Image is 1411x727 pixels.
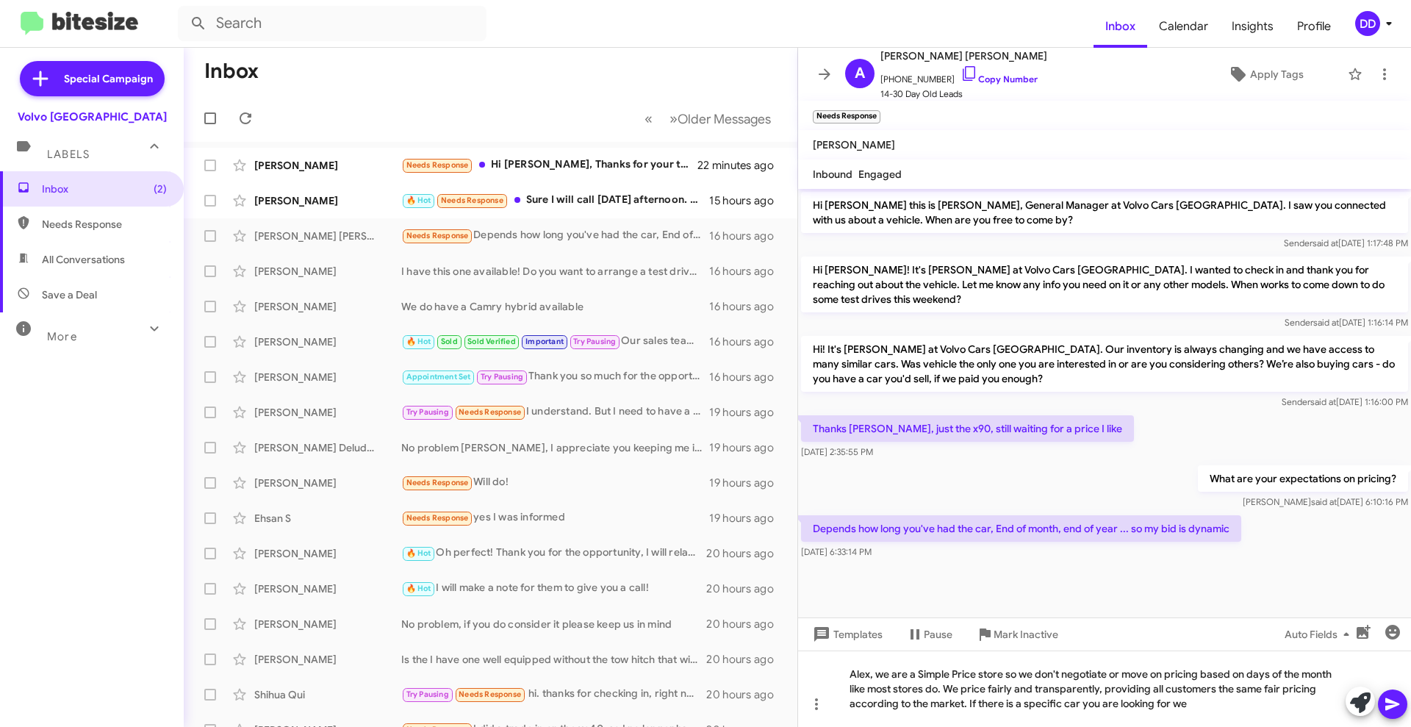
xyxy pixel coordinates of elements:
[254,652,401,667] div: [PERSON_NAME]
[401,509,709,526] div: yes I was informed
[254,370,401,384] div: [PERSON_NAME]
[254,193,401,208] div: [PERSON_NAME]
[880,87,1047,101] span: 14-30 Day Old Leads
[467,337,516,346] span: Sold Verified
[801,257,1408,312] p: Hi [PERSON_NAME]! It's [PERSON_NAME] at Volvo Cars [GEOGRAPHIC_DATA]. I wanted to check in and th...
[801,192,1408,233] p: Hi [PERSON_NAME] this is [PERSON_NAME], General Manager at Volvo Cars [GEOGRAPHIC_DATA]. I saw yo...
[1355,11,1380,36] div: DD
[661,104,780,134] button: Next
[1282,396,1408,407] span: Sender [DATE] 1:16:00 PM
[401,157,697,173] div: Hi [PERSON_NAME], Thanks for your text. I am interested in other cars. Volvo didnt offer me enoug...
[1243,496,1408,507] span: [PERSON_NAME] [DATE] 6:10:16 PM
[254,299,401,314] div: [PERSON_NAME]
[1284,237,1408,248] span: Sender [DATE] 1:17:48 PM
[813,168,852,181] span: Inbound
[1285,317,1408,328] span: Sender [DATE] 1:16:14 PM
[636,104,780,134] nav: Page navigation example
[1313,317,1339,328] span: said at
[636,104,661,134] button: Previous
[798,651,1411,727] div: Alex, we are a Simple Price store so we don't negotiate or move on pricing based on days of the m...
[254,617,401,631] div: [PERSON_NAME]
[709,334,786,349] div: 16 hours ago
[525,337,564,346] span: Important
[813,110,880,123] small: Needs Response
[254,440,401,455] div: [PERSON_NAME] Deluda [PERSON_NAME]
[441,196,503,205] span: Needs Response
[406,584,431,593] span: 🔥 Hot
[709,229,786,243] div: 16 hours ago
[406,407,449,417] span: Try Pausing
[406,160,469,170] span: Needs Response
[1220,5,1285,48] span: Insights
[42,287,97,302] span: Save a Deal
[401,686,706,703] div: hi. thanks for checking in, right now i don’t have any car that want to sell atm, but will let yo...
[706,546,786,561] div: 20 hours ago
[1285,621,1355,648] span: Auto Fields
[1313,237,1338,248] span: said at
[855,62,865,85] span: A
[42,217,167,232] span: Needs Response
[254,476,401,490] div: [PERSON_NAME]
[1343,11,1395,36] button: DD
[64,71,153,86] span: Special Campaign
[709,264,786,279] div: 16 hours ago
[880,65,1047,87] span: [PHONE_NUMBER]
[706,687,786,702] div: 20 hours ago
[401,580,706,597] div: I will make a note for them to give you a call!
[406,513,469,523] span: Needs Response
[709,476,786,490] div: 19 hours ago
[880,47,1047,65] span: [PERSON_NAME] [PERSON_NAME]
[994,621,1058,648] span: Mark Inactive
[801,415,1134,442] p: Thanks [PERSON_NAME], just the x90, still waiting for a price I like
[254,581,401,596] div: [PERSON_NAME]
[254,405,401,420] div: [PERSON_NAME]
[706,652,786,667] div: 20 hours ago
[204,60,259,83] h1: Inbox
[401,299,709,314] div: We do have a Camry hybrid available
[406,372,471,382] span: Appointment Set
[573,337,616,346] span: Try Pausing
[964,621,1070,648] button: Mark Inactive
[1198,465,1408,492] p: What are your expectations on pricing?
[154,182,167,196] span: (2)
[254,334,401,349] div: [PERSON_NAME]
[254,264,401,279] div: [PERSON_NAME]
[401,440,709,455] div: No problem [PERSON_NAME], I appreciate you keeping me informed. If there is anything we can help ...
[254,229,401,243] div: [PERSON_NAME] [PERSON_NAME]
[459,690,521,699] span: Needs Response
[178,6,487,41] input: Search
[1147,5,1220,48] span: Calendar
[401,652,706,667] div: Is the I have one well equipped without the tow hitch that will be available in the next week! [U...
[1250,61,1304,87] span: Apply Tags
[254,687,401,702] div: Shihua Qui
[894,621,964,648] button: Pause
[254,546,401,561] div: [PERSON_NAME]
[1094,5,1147,48] a: Inbox
[801,336,1408,392] p: Hi! It's [PERSON_NAME] at Volvo Cars [GEOGRAPHIC_DATA]. Our inventory is always changing and we h...
[1285,5,1343,48] a: Profile
[801,446,873,457] span: [DATE] 2:35:55 PM
[401,227,709,244] div: Depends how long you've had the car, End of month, end of year ... so my bid is dynamic
[406,548,431,558] span: 🔥 Hot
[1190,61,1340,87] button: Apply Tags
[706,581,786,596] div: 20 hours ago
[924,621,952,648] span: Pause
[801,515,1241,542] p: Depends how long you've had the car, End of month, end of year ... so my bid is dynamic
[401,192,709,209] div: Sure I will call [DATE] afternoon. What's the store phone number?
[47,148,90,161] span: Labels
[20,61,165,96] a: Special Campaign
[401,545,706,562] div: Oh perfect! Thank you for the opportunity, I will relay the message to [PERSON_NAME]
[1310,396,1336,407] span: said at
[459,407,521,417] span: Needs Response
[18,110,167,124] div: Volvo [GEOGRAPHIC_DATA]
[709,405,786,420] div: 19 hours ago
[678,111,771,127] span: Older Messages
[801,546,872,557] span: [DATE] 6:33:14 PM
[813,138,895,151] span: [PERSON_NAME]
[401,264,709,279] div: I have this one available! Do you want to arrange a test drive [DATE] or [DATE]? [URL][DOMAIN_NAME]
[669,110,678,128] span: »
[254,158,401,173] div: [PERSON_NAME]
[406,196,431,205] span: 🔥 Hot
